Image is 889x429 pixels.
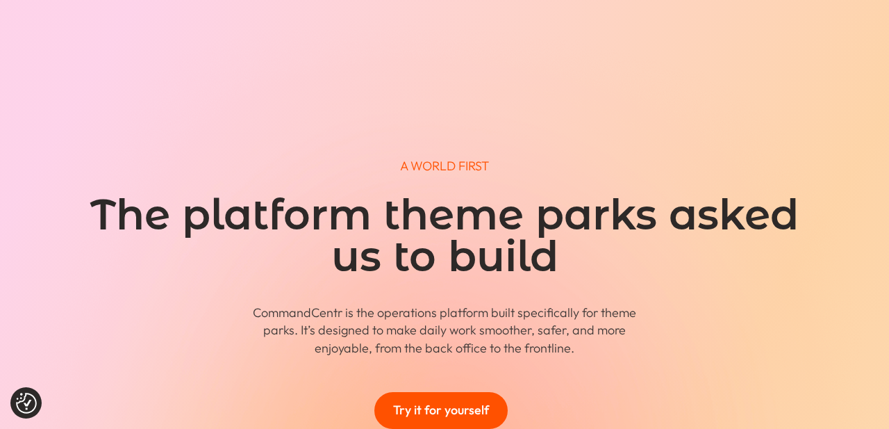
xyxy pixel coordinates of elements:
button: Consent Preferences [16,393,37,414]
span: CommandCentr is the operations platform built specifically for theme parks. It’s designed to make... [253,305,636,355]
a: Try it for yourself [374,392,508,429]
h1: The platform theme parks asked us to build [89,194,800,284]
img: Revisit consent button [16,393,37,414]
p: A WORLD FIRST [89,157,800,175]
